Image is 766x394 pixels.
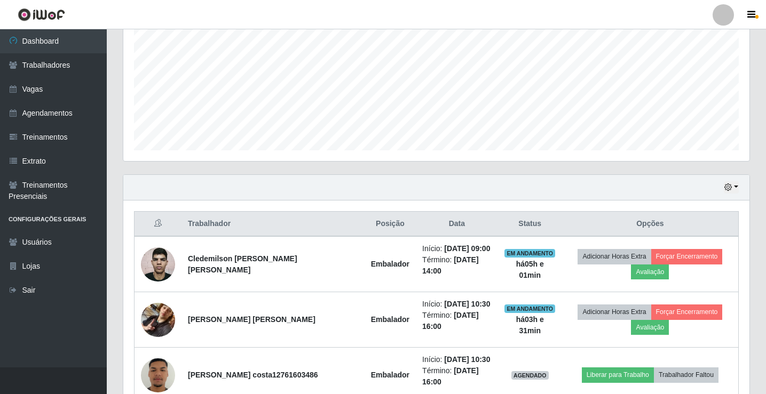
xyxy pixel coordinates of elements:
strong: [PERSON_NAME] costa12761603486 [188,371,318,379]
img: 1750990639445.jpeg [141,241,175,287]
time: [DATE] 09:00 [444,244,490,253]
button: Trabalhador Faltou [654,367,718,382]
th: Data [416,212,498,237]
span: EM ANDAMENTO [504,304,555,313]
img: 1746137035035.jpeg [141,290,175,350]
button: Adicionar Horas Extra [578,304,651,319]
button: Avaliação [631,320,669,335]
span: EM ANDAMENTO [504,249,555,258]
button: Forçar Encerramento [651,249,723,264]
time: [DATE] 10:30 [444,300,490,308]
li: Início: [422,299,492,310]
th: Opções [562,212,739,237]
time: [DATE] 10:30 [444,355,490,364]
button: Forçar Encerramento [651,304,723,319]
th: Trabalhador [181,212,365,237]
li: Término: [422,254,492,277]
strong: há 03 h e 31 min [516,315,544,335]
li: Início: [422,354,492,365]
strong: Embalador [371,315,409,324]
button: Liberar para Trabalho [582,367,654,382]
li: Término: [422,310,492,332]
li: Término: [422,365,492,388]
strong: há 05 h e 01 min [516,260,544,279]
strong: [PERSON_NAME] [PERSON_NAME] [188,315,315,324]
button: Avaliação [631,264,669,279]
strong: Embalador [371,260,409,268]
th: Status [498,212,562,237]
li: Início: [422,243,492,254]
th: Posição [365,212,416,237]
strong: Embalador [371,371,409,379]
img: CoreUI Logo [18,8,65,21]
span: AGENDADO [511,371,549,380]
strong: Cledemilson [PERSON_NAME] [PERSON_NAME] [188,254,297,274]
button: Adicionar Horas Extra [578,249,651,264]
